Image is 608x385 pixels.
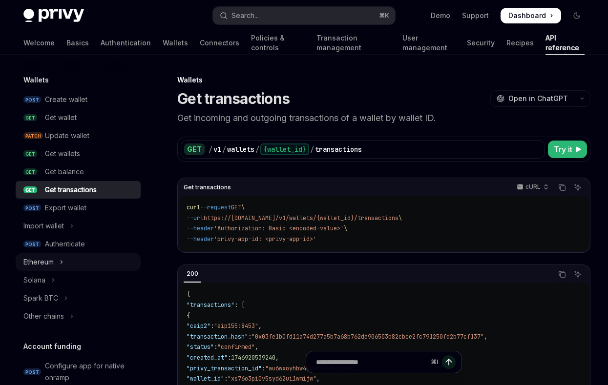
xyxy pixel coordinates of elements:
div: Export wallet [45,202,86,214]
div: Update wallet [45,130,89,142]
a: API reference [545,31,585,55]
a: Welcome [23,31,55,55]
span: , [255,343,258,351]
span: , [484,333,487,341]
p: cURL [525,183,541,191]
span: GET [23,150,37,158]
a: Dashboard [501,8,561,23]
a: Security [467,31,495,55]
a: Support [462,11,489,20]
button: Toggle Other chains section [16,307,141,325]
span: Try it [554,143,572,155]
span: --request [200,203,231,211]
a: POSTExport wallet [16,199,141,217]
span: : [ [234,301,245,309]
div: Import wallet [23,220,64,232]
span: { [187,312,190,320]
span: , [258,322,262,330]
a: GETGet wallet [16,109,141,126]
div: GET [184,143,205,155]
div: / [209,144,212,154]
button: Toggle Import wallet section [16,217,141,235]
button: Toggle Spark BTC section [16,289,141,307]
a: Wallets [163,31,188,55]
button: Send message [442,355,456,369]
span: : [210,322,214,330]
span: GET [231,203,241,211]
span: "status" [187,343,214,351]
a: GETGet transactions [16,181,141,199]
div: Other chains [23,310,64,322]
a: GETGet wallets [16,145,141,162]
div: transactions [315,144,362,154]
span: POST [23,96,41,103]
a: POSTCreate wallet [16,91,141,108]
a: Demo [431,11,450,20]
span: POST [23,241,41,248]
div: {wallet_id} [260,143,309,155]
span: 'privy-app-id: <privy-app-id>' [214,235,316,243]
span: curl [187,203,200,211]
div: Get transactions [45,184,97,196]
img: dark logo [23,9,84,22]
span: PATCH [23,132,43,140]
span: "caip2" [187,322,210,330]
div: / [310,144,314,154]
div: Create wallet [45,94,87,105]
span: POST [23,368,41,376]
span: "0x03fe1b0fd11a74d277a5b7a68b762de906503b82cbce2fc791250fd2b77cf137" [252,333,484,341]
a: POSTAuthenticate [16,235,141,253]
div: Get wallets [45,148,80,160]
span: GET [23,168,37,176]
a: Basics [66,31,89,55]
h5: Wallets [23,74,49,86]
span: --url [187,214,204,222]
a: PATCHUpdate wallet [16,127,141,144]
span: "eip155:8453" [214,322,258,330]
div: Solana [23,274,45,286]
div: Configure app for native onramp [45,360,135,384]
button: Copy the contents from the code block [556,268,568,281]
button: Ask AI [571,268,584,281]
a: Policies & controls [251,31,305,55]
button: Open search [213,7,395,24]
span: { [187,290,190,298]
div: Authenticate [45,238,85,250]
div: 200 [184,268,201,280]
span: --header [187,235,214,243]
div: Ethereum [23,256,54,268]
span: GET [23,114,37,122]
a: Transaction management [316,31,391,55]
p: Get incoming and outgoing transactions of a wallet by wallet ID. [177,111,590,125]
span: Dashboard [508,11,546,20]
span: POST [23,204,41,212]
span: : [214,343,217,351]
button: cURL [511,179,553,196]
button: Ask AI [571,181,584,194]
button: Toggle Solana section [16,271,141,289]
button: Try it [548,141,587,158]
span: --header [187,224,214,232]
button: Toggle dark mode [569,8,585,23]
a: Connectors [200,31,239,55]
span: : [248,333,252,341]
a: Recipes [506,31,534,55]
button: Open in ChatGPT [490,90,574,107]
span: Open in ChatGPT [508,94,568,103]
span: "transactions" [187,301,234,309]
span: 'Authorization: Basic <encoded-value>' [214,224,344,232]
div: Wallets [177,75,590,85]
span: ⌘ K [379,12,389,20]
h5: Account funding [23,341,81,352]
div: wallets [227,144,254,154]
div: Get wallet [45,112,77,123]
a: User management [402,31,455,55]
span: https://[DOMAIN_NAME]/v1/wallets/{wallet_id}/transactions [204,214,398,222]
span: "confirmed" [217,343,255,351]
input: Ask a question... [316,351,427,373]
span: \ [241,203,245,211]
div: Search... [231,10,259,21]
span: \ [398,214,402,222]
div: Get balance [45,166,84,178]
div: Spark BTC [23,292,58,304]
